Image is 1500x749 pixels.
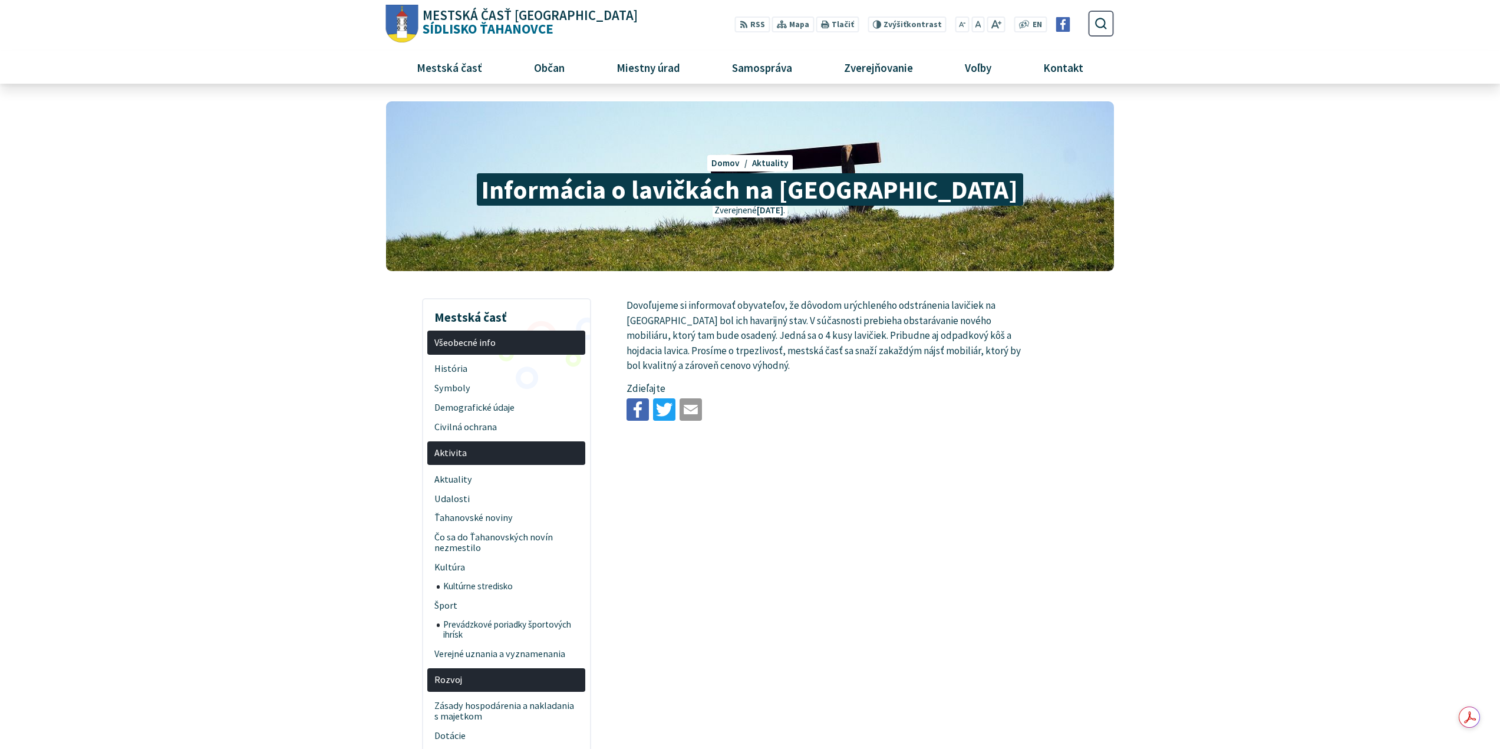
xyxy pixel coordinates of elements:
[955,17,970,32] button: Zmenšiť veľkosť písma
[434,333,579,352] span: Všeobecné info
[823,51,935,83] a: Zverejňovanie
[395,51,503,83] a: Mestská časť
[427,509,585,528] a: Ťahanovské noviny
[434,697,579,727] span: Zásady hospodárenia a nakladania s majetkom
[427,331,585,355] a: Všeobecné info
[427,470,585,489] a: Aktuality
[427,378,585,398] a: Symboly
[427,644,585,664] a: Verejné uznania a vyznamenania
[434,359,579,378] span: História
[627,298,1024,374] p: Dovoľujeme si informovať obyvateľov, že dôvodom urýchleného odstránenia lavičiek na [GEOGRAPHIC_D...
[427,558,585,578] a: Kultúra
[711,157,751,169] a: Domov
[477,173,1023,206] span: Informácia o lavičkách na [GEOGRAPHIC_DATA]
[1056,17,1070,32] img: Prejsť na Facebook stránku
[680,398,702,421] img: Zdieľať e-mailom
[434,470,579,489] span: Aktuality
[427,441,585,466] a: Aktivita
[423,9,638,22] span: Mestská časť [GEOGRAPHIC_DATA]
[727,51,796,83] span: Samospráva
[434,489,579,509] span: Udalosti
[434,417,579,437] span: Civilná ochrana
[434,398,579,417] span: Demografické údaje
[437,578,586,596] a: Kultúrne stredisko
[529,51,569,83] span: Občan
[434,558,579,578] span: Kultúra
[772,17,814,32] a: Mapa
[595,51,701,83] a: Miestny úrad
[711,51,814,83] a: Samospráva
[735,17,770,32] a: RSS
[987,17,1005,32] button: Zväčšiť veľkosť písma
[512,51,586,83] a: Občan
[752,157,789,169] a: Aktuality
[386,5,638,43] a: Logo Sídlisko Ťahanovce, prejsť na domovskú stránku.
[427,398,585,417] a: Demografické údaje
[427,417,585,437] a: Civilná ochrana
[883,19,906,29] span: Zvýšiť
[1030,19,1046,31] a: EN
[789,19,809,31] span: Mapa
[412,51,486,83] span: Mestská časť
[434,509,579,528] span: Ťahanovské noviny
[418,9,638,36] span: Sídlisko Ťahanovce
[386,5,418,43] img: Prejsť na domovskú stránku
[427,726,585,745] a: Dotácie
[434,670,579,689] span: Rozvoj
[868,17,946,32] button: Zvýšiťkontrast
[443,615,579,644] span: Prevádzkové poriadky športových ihrísk
[427,302,585,326] h3: Mestská časť
[750,19,765,31] span: RSS
[427,528,585,558] a: Čo sa do Ťahanovských novín nezmestilo
[653,398,675,421] img: Zdieľať na Twitteri
[711,157,740,169] span: Domov
[434,644,579,664] span: Verejné uznania a vyznamenania
[713,204,787,217] p: Zverejnené .
[961,51,996,83] span: Voľby
[832,20,854,29] span: Tlačiť
[839,51,917,83] span: Zverejňovanie
[1033,19,1042,31] span: EN
[443,578,579,596] span: Kultúrne stredisko
[427,668,585,692] a: Rozvoj
[437,615,586,644] a: Prevádzkové poriadky športových ihrísk
[427,489,585,509] a: Udalosti
[434,378,579,398] span: Symboly
[434,596,579,615] span: Šport
[816,17,859,32] button: Tlačiť
[427,359,585,378] a: História
[434,726,579,745] span: Dotácie
[757,204,783,216] span: [DATE]
[883,20,942,29] span: kontrast
[971,17,984,32] button: Nastaviť pôvodnú veľkosť písma
[627,381,1024,397] p: Zdieľajte
[427,697,585,727] a: Zásady hospodárenia a nakladania s majetkom
[612,51,684,83] span: Miestny úrad
[627,398,649,421] img: Zdieľať na Facebooku
[434,528,579,558] span: Čo sa do Ťahanovských novín nezmestilo
[1039,51,1088,83] span: Kontakt
[434,444,579,463] span: Aktivita
[1022,51,1105,83] a: Kontakt
[427,596,585,615] a: Šport
[944,51,1013,83] a: Voľby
